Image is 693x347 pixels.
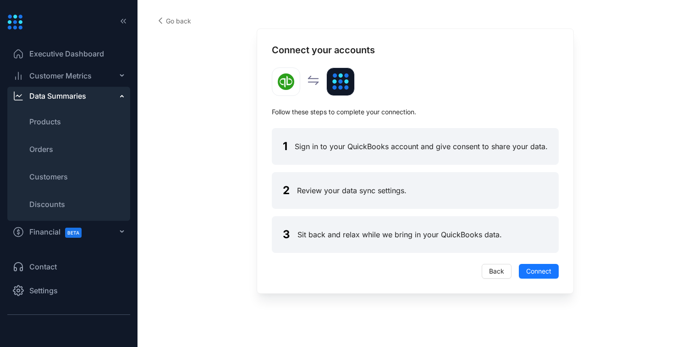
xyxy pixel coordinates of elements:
span: Customer Metrics [29,70,92,81]
span: Orders [29,144,53,155]
span: Follow these steps to complete your connection. [272,107,559,117]
button: Go back [151,14,198,28]
span: Sign in to your QuickBooks account and give consent to share your data. [295,141,548,152]
span: Go back [166,16,191,26]
span: Discounts [29,199,65,210]
span: Financial [29,222,90,242]
span: Executive Dashboard [29,48,104,59]
span: Review your data sync settings. [297,185,407,196]
h4: Connect your accounts [272,44,559,56]
h4: 2 [283,183,290,198]
span: Sit back and relax while we bring in your QuickBooks data. [297,229,502,240]
button: Connect [519,264,559,279]
div: Data Summaries [29,90,86,101]
h4: 3 [283,227,290,242]
span: Back [489,266,504,276]
span: Products [29,116,61,127]
span: Settings [29,285,58,296]
span: Connect [526,266,551,276]
span: BETA [65,228,82,238]
h4: 1 [283,139,287,154]
button: Back [482,264,511,279]
span: Contact [29,261,57,272]
span: Customers [29,171,68,182]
